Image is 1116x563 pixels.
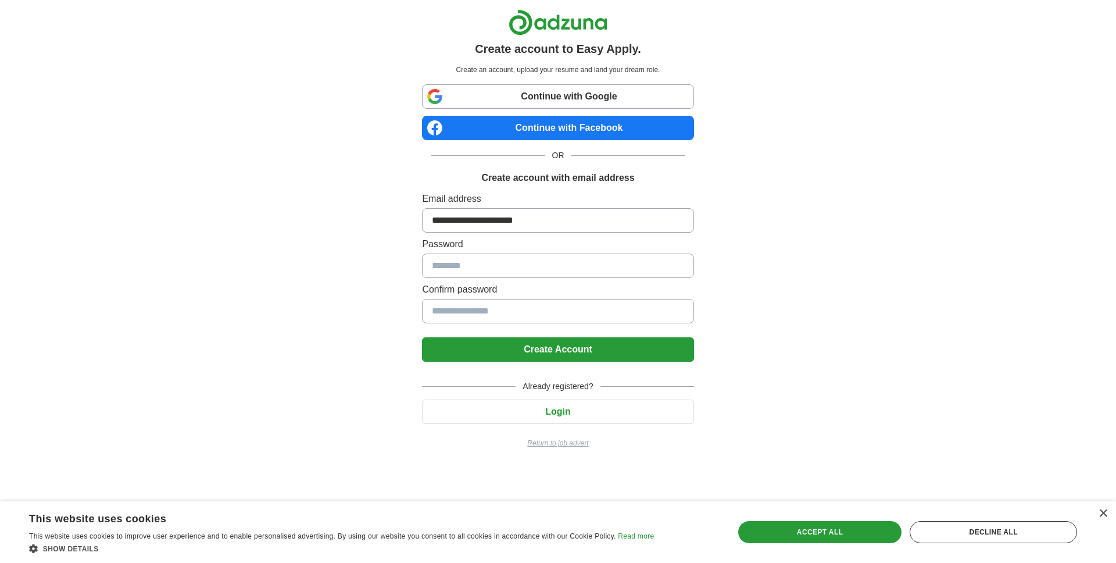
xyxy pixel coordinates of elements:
[29,543,654,554] div: Show details
[509,9,607,35] img: Adzuna logo
[422,84,693,109] a: Continue with Google
[422,192,693,206] label: Email address
[424,65,691,75] p: Create an account, upload your resume and land your dream role.
[516,380,600,393] span: Already registered?
[29,532,616,540] span: This website uses cookies to improve user experience and to enable personalised advertising. By u...
[422,407,693,416] a: Login
[545,149,571,162] span: OR
[422,237,693,251] label: Password
[738,521,902,543] div: Accept all
[1099,509,1107,518] div: Close
[422,283,693,297] label: Confirm password
[422,400,693,424] button: Login
[910,521,1077,543] div: Decline all
[422,116,693,140] a: Continue with Facebook
[422,337,693,362] button: Create Account
[618,532,654,540] a: Read more, opens a new window
[481,171,634,185] h1: Create account with email address
[475,40,641,58] h1: Create account to Easy Apply.
[43,545,99,553] span: Show details
[422,438,693,448] a: Return to job advert
[29,508,625,526] div: This website uses cookies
